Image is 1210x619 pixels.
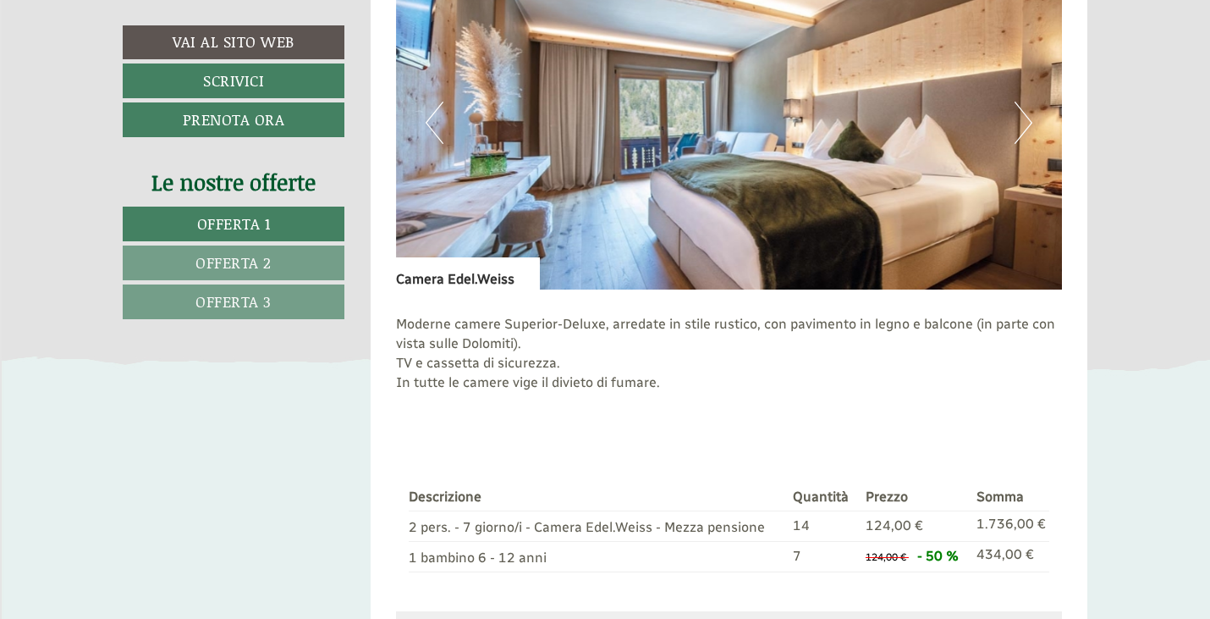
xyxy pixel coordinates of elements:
[409,484,787,511] th: Descrizione
[970,484,1049,511] th: Somma
[426,102,443,144] button: Previous
[123,102,344,137] a: Prenota ora
[859,484,970,511] th: Prezzo
[1015,102,1032,144] button: Next
[409,542,787,572] td: 1 bambino 6 - 12 anni
[786,484,858,511] th: Quantità
[970,511,1049,542] td: 1.736,00 €
[396,315,1063,412] p: Moderne camere Superior-Deluxe, arredate in stile rustico, con pavimento in legno e balcone (in p...
[123,25,344,59] a: Vai al sito web
[917,548,959,564] span: - 50 %
[123,64,344,98] a: Scrivici
[396,257,540,290] div: Camera Edel.Weiss
[866,551,906,563] span: 124,00 €
[195,251,272,274] span: Offerta 2
[970,542,1049,572] td: 434,00 €
[123,167,344,198] div: Le nostre offerte
[866,517,923,533] span: 124,00 €
[197,213,271,235] span: Offerta 1
[195,290,272,312] span: Offerta 3
[786,511,858,542] td: 14
[786,542,858,572] td: 7
[409,511,787,542] td: 2 pers. - 7 giorno/i - Camera Edel.Weiss - Mezza pensione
